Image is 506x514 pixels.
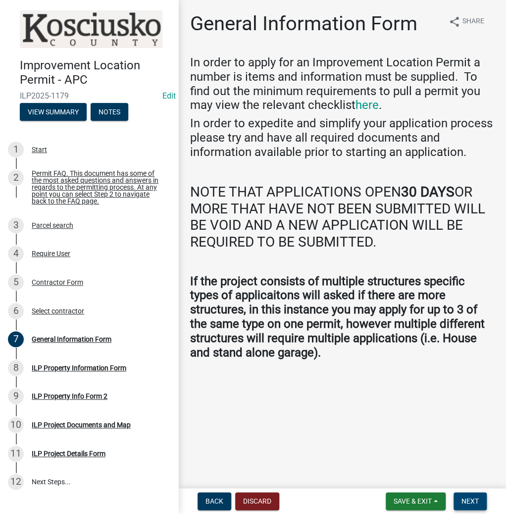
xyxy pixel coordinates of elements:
[32,364,126,371] div: ILP Property Information Form
[190,12,417,36] h1: General Information Form
[441,12,492,31] button: shareShare
[190,274,485,360] strong: If the project consists of multiple structures specific types of applicaitons will asked if there...
[394,497,432,505] span: Save & Exit
[190,184,494,250] h3: NOTE THAT APPLICATIONS OPEN OR MORE THAT HAVE NOT BEEN SUBMITTED WILL BE VOID AND A NEW APPLICATI...
[20,58,170,87] h4: Improvement Location Permit - APC
[461,497,479,505] span: Next
[462,16,484,28] span: Share
[91,103,128,121] button: Notes
[8,446,24,462] div: 11
[32,308,84,314] div: Select contractor
[8,274,24,290] div: 5
[205,497,223,505] span: Back
[8,170,24,186] div: 2
[32,222,73,229] div: Parcel search
[8,142,24,157] div: 1
[8,246,24,261] div: 4
[190,116,494,159] h4: In order to expedite and simplify your application process please try and have all required docum...
[386,492,446,510] button: Save & Exit
[32,250,70,257] div: Require User
[162,91,176,101] a: Edit
[20,91,158,101] span: ILP2025-1179
[32,450,105,457] div: ILP Project Details Form
[355,98,379,112] a: here
[449,16,460,28] i: share
[401,184,455,200] strong: 30 DAYS
[20,108,87,116] wm-modal-confirm: Summary
[20,103,87,121] button: View Summary
[198,492,231,510] button: Back
[20,10,162,48] img: Kosciusko County, Indiana
[32,279,83,286] div: Contractor Form
[8,388,24,404] div: 9
[8,303,24,319] div: 6
[32,421,131,428] div: ILP Project Documents and Map
[91,108,128,116] wm-modal-confirm: Notes
[8,360,24,376] div: 8
[8,331,24,347] div: 7
[235,492,279,510] button: Discard
[32,336,111,343] div: General Information Form
[32,146,47,153] div: Start
[162,91,176,101] wm-modal-confirm: Edit Application Number
[8,474,24,490] div: 12
[190,55,494,112] h4: In order to apply for an Improvement Location Permit a number is items and information must be su...
[454,492,487,510] button: Next
[8,417,24,433] div: 10
[32,170,162,205] div: Permit FAQ. This document has some of the most asked questions and answers in regards to the perm...
[8,217,24,233] div: 3
[32,393,107,400] div: ILP Property Info Form 2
